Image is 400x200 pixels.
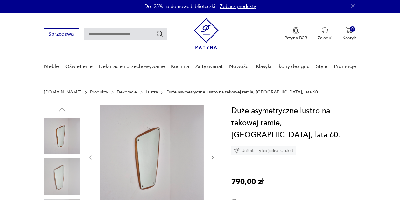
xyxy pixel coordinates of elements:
button: 0Koszyk [342,27,356,41]
a: Kuchnia [171,54,189,79]
button: Szukaj [156,30,164,38]
a: Antykwariat [195,54,223,79]
a: [DOMAIN_NAME] [44,90,81,95]
a: Sprzedawaj [44,32,79,37]
img: Ikona diamentu [234,148,240,154]
img: Patyna - sklep z meblami i dekoracjami vintage [194,18,219,49]
a: Zobacz produkty [220,3,256,10]
img: Zdjęcie produktu Duże asymetryczne lustro na tekowej ramie, Norwegia, lata 60. [44,118,80,154]
button: Patyna B2B [284,27,307,41]
a: Dekoracje i przechowywanie [99,54,165,79]
p: Zaloguj [318,35,332,41]
a: Produkty [90,90,108,95]
p: Koszyk [342,35,356,41]
p: Duże asymetryczne lustro na tekowej ramie, [GEOGRAPHIC_DATA], lata 60. [166,90,319,95]
a: Style [316,54,327,79]
a: Nowości [229,54,249,79]
a: Promocje [334,54,356,79]
a: Klasyki [256,54,271,79]
a: Oświetlenie [65,54,93,79]
h1: Duże asymetryczne lustro na tekowej ramie, [GEOGRAPHIC_DATA], lata 60. [231,105,356,141]
a: Ikona medaluPatyna B2B [284,27,307,41]
img: Ikonka użytkownika [322,27,328,33]
a: Ikony designu [277,54,310,79]
p: 790,00 zł [231,176,264,188]
img: Ikona koszyka [346,27,352,33]
div: Unikat - tylko jedna sztuka! [231,146,296,155]
button: Zaloguj [318,27,332,41]
a: Dekoracje [117,90,137,95]
a: Lustra [146,90,158,95]
img: Zdjęcie produktu Duże asymetryczne lustro na tekowej ramie, Norwegia, lata 60. [44,158,80,195]
button: Sprzedawaj [44,28,79,40]
a: Meble [44,54,59,79]
p: Patyna B2B [284,35,307,41]
img: Ikona medalu [293,27,299,34]
p: Do -25% na domowe biblioteczki! [144,3,217,10]
div: 0 [350,26,355,32]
